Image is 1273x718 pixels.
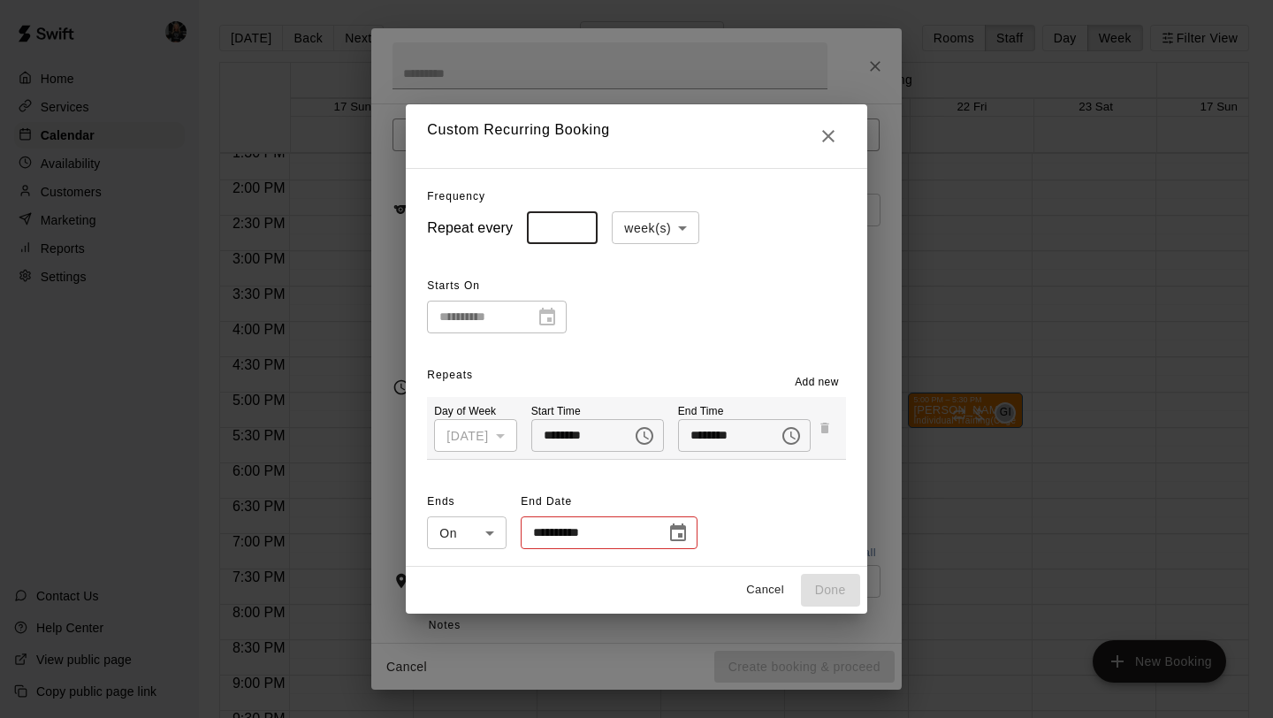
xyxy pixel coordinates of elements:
[521,488,697,516] span: End Date
[427,516,507,549] div: On
[660,516,696,551] button: Choose date
[427,190,485,202] span: Frequency
[811,118,846,154] button: Close
[531,404,664,419] p: Start Time
[788,369,846,397] button: Add new
[612,211,699,244] div: week(s)
[406,104,866,168] h2: Custom Recurring Booking
[627,418,662,454] button: Choose time, selected time is 7:30 PM
[737,577,794,604] button: Cancel
[427,216,513,241] h6: Repeat every
[434,419,516,452] div: [DATE]
[774,418,809,454] button: Choose time, selected time is 8:00 PM
[678,404,811,419] p: End Time
[434,404,516,419] p: Day of Week
[427,369,473,381] span: Repeats
[427,272,567,301] span: Starts On
[795,374,839,392] span: Add new
[427,488,507,516] span: Ends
